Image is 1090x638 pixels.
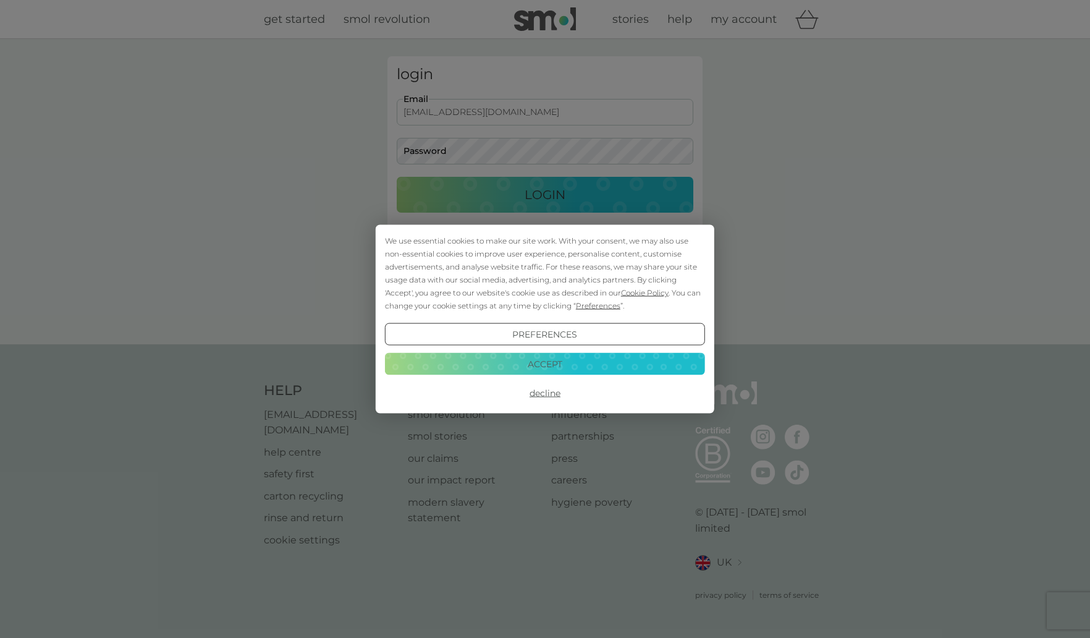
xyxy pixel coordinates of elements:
div: We use essential cookies to make our site work. With your consent, we may also use non-essential ... [385,234,705,312]
button: Accept [385,352,705,375]
span: Cookie Policy [621,288,669,297]
span: Preferences [576,301,620,310]
div: Cookie Consent Prompt [376,225,714,414]
button: Decline [385,382,705,404]
button: Preferences [385,323,705,346]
